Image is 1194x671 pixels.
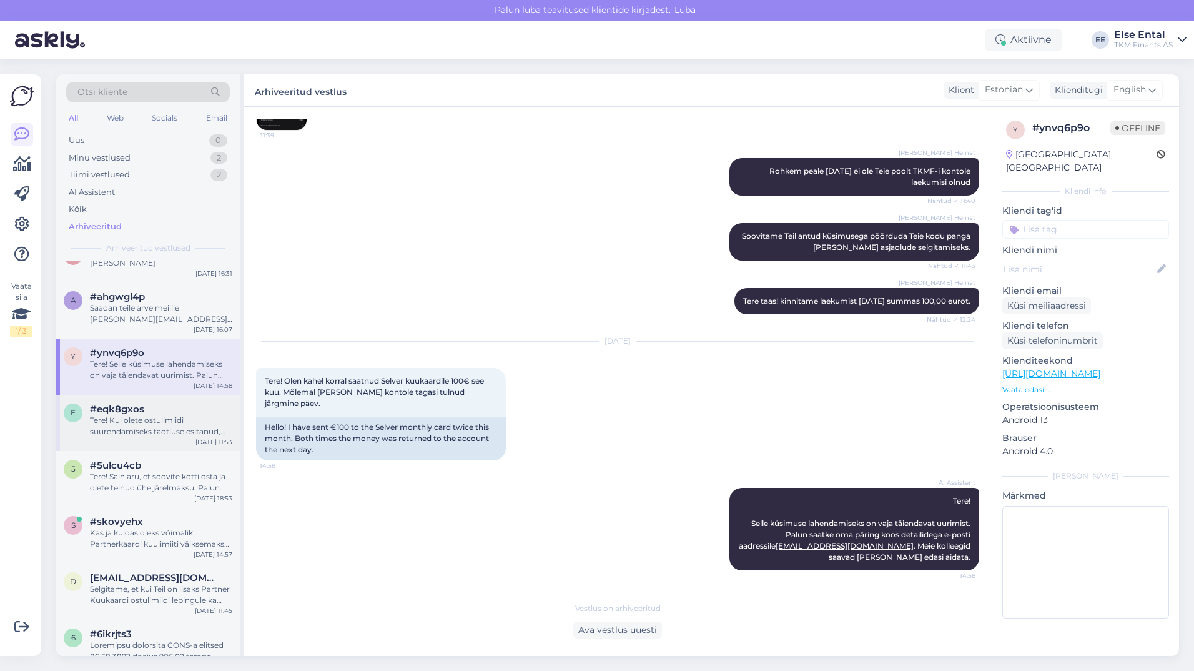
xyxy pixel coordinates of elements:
[260,131,307,140] span: 11:39
[194,494,232,503] div: [DATE] 18:53
[1003,262,1155,276] input: Lisa nimi
[985,29,1062,51] div: Aktiivne
[1002,384,1169,395] p: Vaata edasi ...
[1006,148,1157,174] div: [GEOGRAPHIC_DATA], [GEOGRAPHIC_DATA]
[927,315,975,324] span: Nähtud ✓ 12:24
[929,478,975,487] span: AI Assistent
[1002,204,1169,217] p: Kliendi tag'id
[1113,83,1146,97] span: English
[90,302,232,325] div: Saadan teile arve meilile [PERSON_NAME][EMAIL_ADDRESS][DOMAIN_NAME] Palun uuendage oma andmeid ka...
[944,84,974,97] div: Klient
[1002,400,1169,414] p: Operatsioonisüsteem
[255,82,347,99] label: Arhiveeritud vestlus
[69,186,115,199] div: AI Assistent
[106,242,190,254] span: Arhiveeritud vestlused
[71,520,76,530] span: s
[1114,30,1173,40] div: Else Ental
[260,461,307,470] span: 14:58
[210,169,227,181] div: 2
[899,278,975,287] span: [PERSON_NAME] Heinat
[71,633,76,642] span: 6
[1002,186,1169,197] div: Kliendi info
[927,196,975,206] span: Nähtud ✓ 11:40
[90,291,145,302] span: #ahgwgl4p
[742,231,972,252] span: Soovitame Teil antud küsimusega pöörduda Teie kodu panga [PERSON_NAME] asjaolude selgitamiseks.
[929,571,975,580] span: 14:58
[149,110,180,126] div: Socials
[90,359,232,381] div: Tere! Selle küsimuse lahendamiseks on vaja täiendavat uurimist. Palun saatke oma päring koos deta...
[69,134,84,147] div: Uus
[1013,125,1018,134] span: y
[1032,121,1110,136] div: # ynvq6p9o
[90,415,232,437] div: Tere! Kui olete ostulimiidi suurendamiseks taotluse esitanud, siis läheb vastuse saamiseks tavali...
[66,110,81,126] div: All
[1092,31,1109,49] div: EE
[195,437,232,447] div: [DATE] 11:53
[10,281,32,337] div: Vaata siia
[1002,432,1169,445] p: Brauser
[90,640,232,662] div: Loremipsu dolorsita CONS-a elitsed 86.58.3892 doeius 906,02 tempo. Incididun, ut labo Etdo ma ali...
[256,335,979,347] div: [DATE]
[1002,354,1169,367] p: Klienditeekond
[1114,40,1173,50] div: TKM Finants AS
[90,347,144,359] span: #ynvq6p9o
[90,584,232,606] div: Selgitame, et kui Teil on lisaks Partner Kuukaardi ostulimiidi lepingule ka teisi kehtivaid TKM F...
[1002,368,1100,379] a: [URL][DOMAIN_NAME]
[743,296,970,306] span: Tere taas! kinnitame laekumist [DATE] summas 100,00 eurot.
[265,376,486,408] span: Tere! Olen kahel korral saatnud Selver kuukaardile 100€ see kuu. Mõlemal [PERSON_NAME] kontole ta...
[77,86,127,99] span: Otsi kliente
[204,110,230,126] div: Email
[69,203,87,216] div: Kõik
[985,83,1023,97] span: Estonian
[1002,489,1169,502] p: Märkmed
[90,629,132,640] span: #6ikrjts3
[1050,84,1103,97] div: Klienditugi
[71,296,76,305] span: a
[90,527,232,550] div: Kas ja kuidas oleks võimalik Partnerkaardi kuulimiiti väiksemaks muuta?
[69,152,131,164] div: Minu vestlused
[90,572,220,584] span: dokinght@gmail.com
[194,325,232,334] div: [DATE] 16:07
[1002,244,1169,257] p: Kliendi nimi
[71,464,76,474] span: 5
[1002,414,1169,427] p: Android 13
[1002,332,1103,349] div: Küsi telefoninumbrit
[10,326,32,337] div: 1 / 3
[194,381,232,390] div: [DATE] 14:58
[769,166,972,187] span: Rohkem peale [DATE] ei ole Teie poolt TKMF-i kontole laekumisi olnud
[195,606,232,615] div: [DATE] 11:45
[899,213,975,222] span: [PERSON_NAME] Heinat
[209,134,227,147] div: 0
[1002,220,1169,239] input: Lisa tag
[575,603,661,614] span: Vestlus on arhiveeritud
[69,221,122,233] div: Arhiveeritud
[210,152,227,164] div: 2
[194,550,232,559] div: [DATE] 14:57
[671,4,699,16] span: Luba
[90,471,232,494] div: Tere! Sain aru, et soovite kotti osta ja olete teinud ühe järelmaksu. Palun täpsustage, milles tä...
[573,622,662,639] div: Ava vestlus uuesti
[1002,319,1169,332] p: Kliendi telefon
[1002,297,1091,314] div: Küsi meiliaadressi
[90,460,141,471] span: #5ulcu4cb
[71,352,76,361] span: y
[195,269,232,278] div: [DATE] 16:31
[104,110,126,126] div: Web
[256,417,506,460] div: Hello! I have sent €100 to the Selver monthly card twice this month. Both times the money was ret...
[1110,121,1165,135] span: Offline
[10,84,34,108] img: Askly Logo
[1002,445,1169,458] p: Android 4.0
[69,169,130,181] div: Tiimi vestlused
[1002,284,1169,297] p: Kliendi email
[90,257,232,269] div: [PERSON_NAME]
[71,408,76,417] span: e
[1114,30,1187,50] a: Else EntalTKM Finants AS
[90,404,144,415] span: #eqk8gxos
[90,516,143,527] span: #skovyehx
[928,261,975,271] span: Nähtud ✓ 11:43
[776,541,914,550] a: [EMAIL_ADDRESS][DOMAIN_NAME]
[1002,470,1169,482] div: [PERSON_NAME]
[899,148,975,157] span: [PERSON_NAME] Heinat
[70,577,76,586] span: d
